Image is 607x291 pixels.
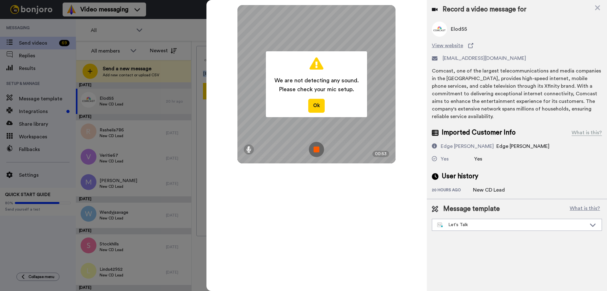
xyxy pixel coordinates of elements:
[443,204,500,214] span: Message template
[442,172,478,181] span: User history
[308,99,325,112] button: Ok
[309,142,324,157] img: ic_record_stop.svg
[572,129,602,136] div: What is this?
[274,85,359,94] span: Please check your mic setup.
[274,76,359,85] span: We are not detecting any sound.
[432,187,473,194] div: 20 hours ago
[432,42,602,49] a: View website
[432,42,463,49] span: View website
[437,222,586,228] div: Let's Talk
[443,54,526,62] span: [EMAIL_ADDRESS][DOMAIN_NAME]
[442,128,516,137] span: Imported Customer Info
[437,223,443,228] img: nextgen-template.svg
[432,67,602,120] div: Comcast, one of the largest telecommunications and media companies in the [GEOGRAPHIC_DATA], prov...
[474,156,482,161] span: Yes
[568,204,602,214] button: What is this?
[372,151,389,157] div: 00:53
[496,144,549,149] span: Edge [PERSON_NAME]
[441,142,494,150] div: Edge [PERSON_NAME]
[473,186,505,194] div: New CD Lead
[441,155,449,163] div: Yes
